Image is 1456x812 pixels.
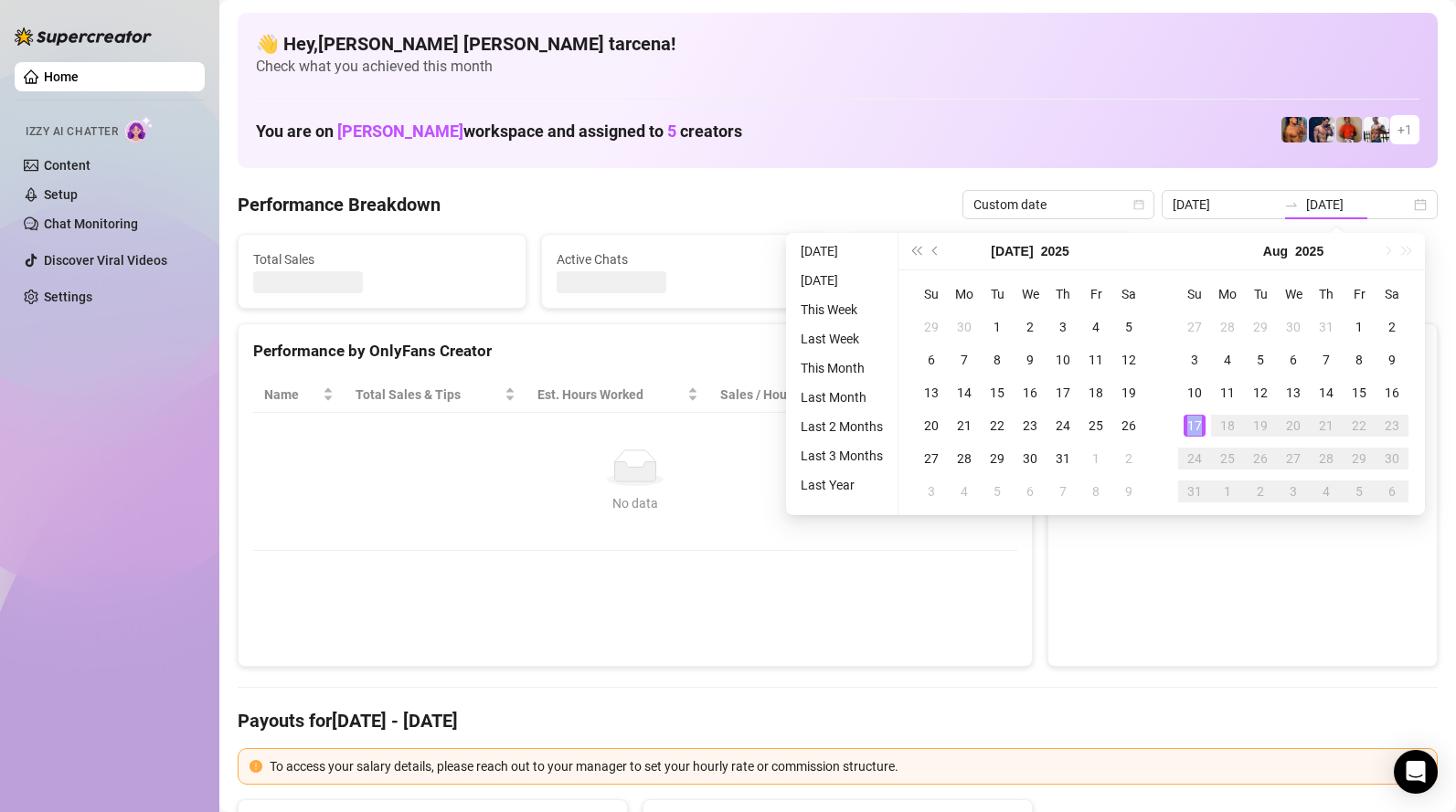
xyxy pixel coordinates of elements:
h4: Payouts for [DATE] - [DATE] [238,708,1438,733]
span: exclamation-circle [250,760,262,773]
span: Total Sales & Tips [356,385,501,405]
div: Sales by OnlyFans Creator [1063,339,1422,364]
img: JG [1281,117,1307,142]
img: JUSTIN [1364,117,1389,142]
input: End date [1306,195,1410,215]
th: Chat Conversion [847,377,1017,413]
img: logo-BBDzfeDw.svg [15,27,152,46]
th: Total Sales & Tips [345,377,526,413]
a: Home [44,69,79,84]
a: Discover Viral Videos [44,253,167,268]
input: Start date [1173,195,1277,215]
span: Check what you achieved this month [256,57,1419,77]
div: Open Intercom Messenger [1394,750,1438,794]
a: Setup [44,187,78,202]
h1: You are on workspace and assigned to creators [256,121,742,142]
span: to [1284,197,1299,212]
span: Messages Sent [861,249,1119,269]
img: Justin [1336,117,1362,142]
img: AI Chatter [125,116,154,142]
th: Sales / Hour [709,377,847,413]
span: Izzy AI Chatter [26,123,118,141]
span: swap-right [1284,197,1299,212]
a: Content [44,158,90,173]
span: + 1 [1398,120,1412,140]
h4: Performance Breakdown [238,192,441,217]
img: Axel [1309,117,1334,142]
th: Name [253,377,345,413]
span: Sales / Hour [720,385,822,405]
a: Chat Monitoring [44,216,138,231]
div: Est. Hours Worked [537,385,684,405]
span: Active Chats [557,249,814,269]
h4: 👋 Hey, [PERSON_NAME] [PERSON_NAME] tarcena ! [256,31,1419,57]
a: Settings [44,290,92,304]
div: Performance by OnlyFans Creator [253,339,1017,364]
span: [PERSON_NAME] [337,121,463,141]
span: Total Sales [253,249,511,269]
span: Custom date [973,191,1143,218]
span: 5 [667,121,676,141]
span: Chat Conversion [858,385,992,405]
div: To access your salary details, please reach out to your manager to set your hourly rate or commis... [270,756,1426,776]
div: No data [271,493,999,513]
span: Name [264,385,319,405]
span: calendar [1133,199,1144,210]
